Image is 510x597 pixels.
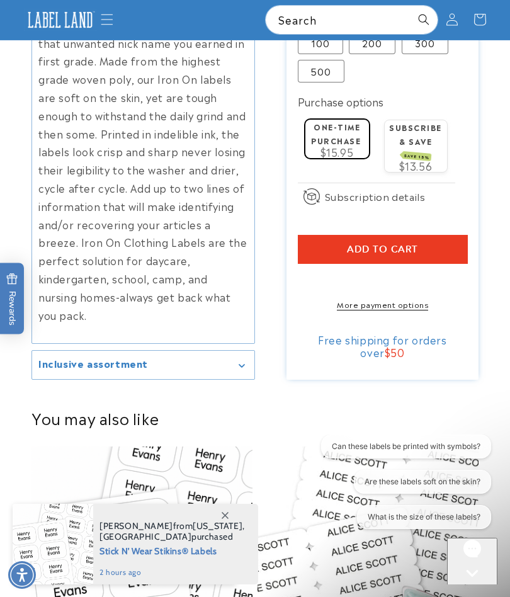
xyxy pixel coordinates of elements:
span: Add to cart [347,244,418,256]
span: $ [385,344,391,360]
div: Free shipping for orders over [298,333,468,358]
span: $13.56 [399,159,433,174]
span: [GEOGRAPHIC_DATA] [99,531,191,542]
button: Search [410,6,438,33]
span: from , purchased [99,521,245,542]
label: Purchase options [298,94,383,109]
summary: Inclusive assortment [32,351,254,379]
div: Accessibility Menu [8,561,36,589]
span: Subscription details [325,189,426,204]
span: 2 hours ago [99,567,245,578]
button: Add to cart [298,236,468,264]
label: 100 [298,32,343,55]
span: Stick N' Wear Stikins® Labels [99,542,245,558]
summary: Menu [93,6,121,33]
label: 300 [402,32,448,55]
a: More payment options [298,298,468,310]
a: Label Land [19,4,101,36]
iframe: Sign Up via Text for Offers [10,496,159,534]
iframe: Gorgias live chat messenger [447,538,497,584]
img: Label Land [24,9,96,31]
span: 50 [390,344,404,360]
span: $15.95 [320,144,354,159]
label: 500 [298,60,344,83]
label: One-time purchase [311,122,361,146]
iframe: Gorgias live chat conversation starters [303,435,497,540]
span: Rewards [6,273,18,326]
label: 200 [349,32,395,55]
span: [US_STATE] [193,520,242,532]
span: SAVE 15% [402,151,431,161]
label: Subscribe & save [389,122,442,161]
h2: Inclusive assortment [38,357,148,370]
h2: You may also like [31,408,479,428]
